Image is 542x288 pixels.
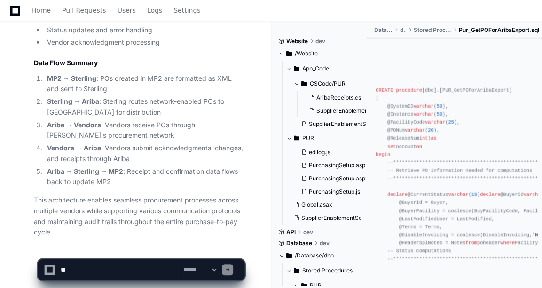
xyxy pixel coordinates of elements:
[279,46,360,61] button: /Website
[532,232,541,238] span: 'N'
[376,87,393,93] span: CREATE
[437,103,442,109] span: 50
[286,61,367,76] button: App_Code
[62,8,106,13] span: Pull Requests
[44,143,244,164] li: : Vendors submit acknowledgments, changes, and receipts through Ariba
[31,8,51,13] span: Home
[309,162,369,169] span: PurchasingSetup.aspx
[295,50,318,57] span: /Website
[387,168,532,173] span: -- Retrieve PO information needed for computations
[316,107,377,115] span: SupplierEnablement.cs
[315,38,325,45] span: dev
[428,127,433,133] span: 20
[34,195,244,238] p: This architecture enables seamless procurement processes across multiple vendors while supporting...
[298,146,369,159] button: edilog.js
[500,240,515,246] span: where
[374,26,392,34] span: Database
[309,120,391,128] span: SupplierEnablementService.vb
[286,240,312,247] span: Database
[294,76,375,91] button: CSCode/PUR
[290,211,361,225] button: SupplierEnablementService.asmx
[44,96,244,118] li: : Sterling routes network-enabled POs to [GEOGRAPHIC_DATA] for distribution
[309,148,330,156] span: edilog.js
[480,192,500,197] span: declare
[34,58,244,68] h2: Data Flow Summary
[44,166,244,188] li: : Receipt and confirmation data flows back to update MP2
[44,73,244,95] li: : POs created in MP2 are formatted as XML and sent to Sterling
[301,214,392,222] span: SupplierEnablementService.asmx
[431,135,436,141] span: as
[396,87,422,93] span: procedure
[301,201,332,209] span: Global.asax
[286,228,296,236] span: API
[303,228,313,236] span: dev
[147,8,162,13] span: Logs
[448,119,454,125] span: 25
[290,198,361,211] button: Global.asax
[302,134,314,142] span: PUR
[316,94,361,101] span: AribaReceipts.cs
[286,131,367,146] button: PUR
[376,152,390,157] span: begin
[400,26,406,34] span: dbo
[301,78,307,89] svg: Directory
[448,192,468,197] span: varchar
[118,8,136,13] span: Users
[320,240,330,247] span: dev
[309,175,377,182] span: PurchasingSetup.aspx.vb
[419,135,428,141] span: int
[286,48,292,59] svg: Directory
[286,38,308,45] span: Website
[413,26,451,34] span: Stored Procedures
[298,185,369,198] button: PurchasingSetup.js
[413,111,433,117] span: varchar
[294,63,299,74] svg: Directory
[47,74,96,82] strong: MP2 → Sterling
[310,80,346,87] span: CSCode/PUR
[309,188,360,195] span: PurchasingSetup.js
[305,91,377,104] button: AribaReceipts.cs
[298,172,369,185] button: PurchasingSetup.aspx.vb
[44,37,244,48] li: Vendor acknowledgment processing
[47,97,99,105] strong: Sterling → Ariba
[294,132,299,144] svg: Directory
[44,120,244,141] li: : Vendors receive POs through [PERSON_NAME]'s procurement network
[437,111,442,117] span: 50
[47,144,101,152] strong: Vendors → Ariba
[302,65,329,72] span: App_Code
[405,127,425,133] span: varchar
[471,192,477,197] span: 15
[416,144,422,149] span: on
[47,167,123,175] strong: Ariba → Sterling → MP2
[47,121,101,129] strong: Ariba → Vendors
[387,192,408,197] span: declare
[305,104,377,117] button: SupplierEnablement.cs
[44,25,244,36] li: Status updates and error handling
[298,159,369,172] button: PurchasingSetup.aspx
[465,240,477,246] span: from
[387,144,396,149] span: set
[459,26,539,34] span: Pur_GetPOForAribaExport.sql
[173,8,200,13] span: Settings
[413,103,433,109] span: varchar
[298,117,369,131] button: SupplierEnablementService.vb
[425,119,445,125] span: varchar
